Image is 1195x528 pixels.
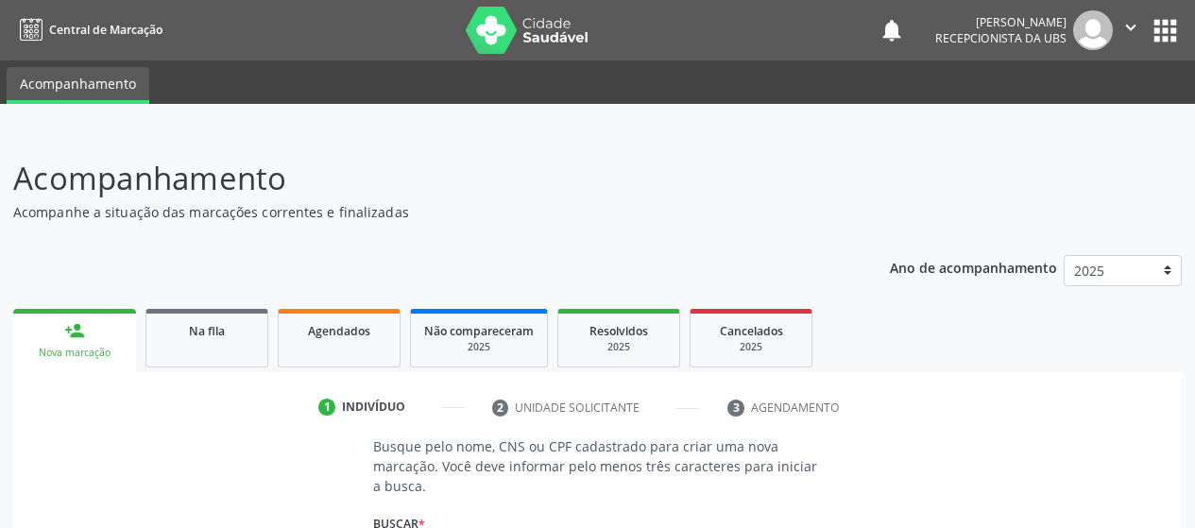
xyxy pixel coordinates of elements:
p: Busque pelo nome, CNS ou CPF cadastrado para criar uma nova marcação. Você deve informar pelo men... [373,436,823,496]
span: Não compareceram [424,323,534,339]
span: Na fila [189,323,225,339]
p: Ano de acompanhamento [890,255,1057,279]
p: Acompanhamento [13,155,831,202]
div: 1 [318,399,335,416]
i:  [1120,17,1141,38]
button:  [1113,10,1149,50]
div: person_add [64,320,85,341]
span: Central de Marcação [49,22,162,38]
a: Central de Marcação [13,14,162,45]
div: 2025 [572,340,666,354]
div: Indivíduo [342,399,405,416]
span: Resolvidos [589,323,648,339]
div: Nova marcação [26,346,123,360]
img: img [1073,10,1113,50]
p: Acompanhe a situação das marcações correntes e finalizadas [13,202,831,222]
div: 2025 [424,340,534,354]
div: [PERSON_NAME] [935,14,1067,30]
button: notifications [879,17,905,43]
span: Cancelados [720,323,783,339]
div: 2025 [704,340,798,354]
button: apps [1149,14,1182,47]
span: Agendados [308,323,370,339]
a: Acompanhamento [7,67,149,104]
span: Recepcionista da UBS [935,30,1067,46]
